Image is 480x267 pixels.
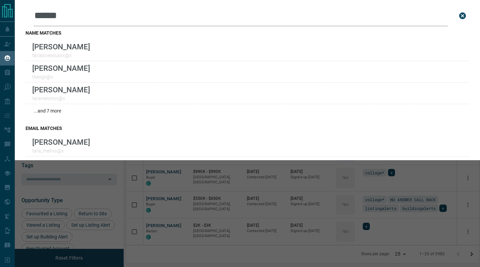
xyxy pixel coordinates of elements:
button: close search bar [456,9,469,23]
p: tara_mahxx@x [32,148,90,153]
p: [PERSON_NAME] [32,42,90,51]
h3: name matches [26,30,469,36]
p: [PERSON_NAME] [32,159,90,168]
div: ...and 7 more [26,104,469,118]
p: [PERSON_NAME] [32,85,90,94]
h3: email matches [26,126,469,131]
p: tkeogx@x [32,74,90,80]
p: [PERSON_NAME] [32,138,90,146]
p: tarlalovessusxx@x [32,53,90,58]
p: [PERSON_NAME] [32,64,90,73]
p: taranewmxx@x [32,96,90,101]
